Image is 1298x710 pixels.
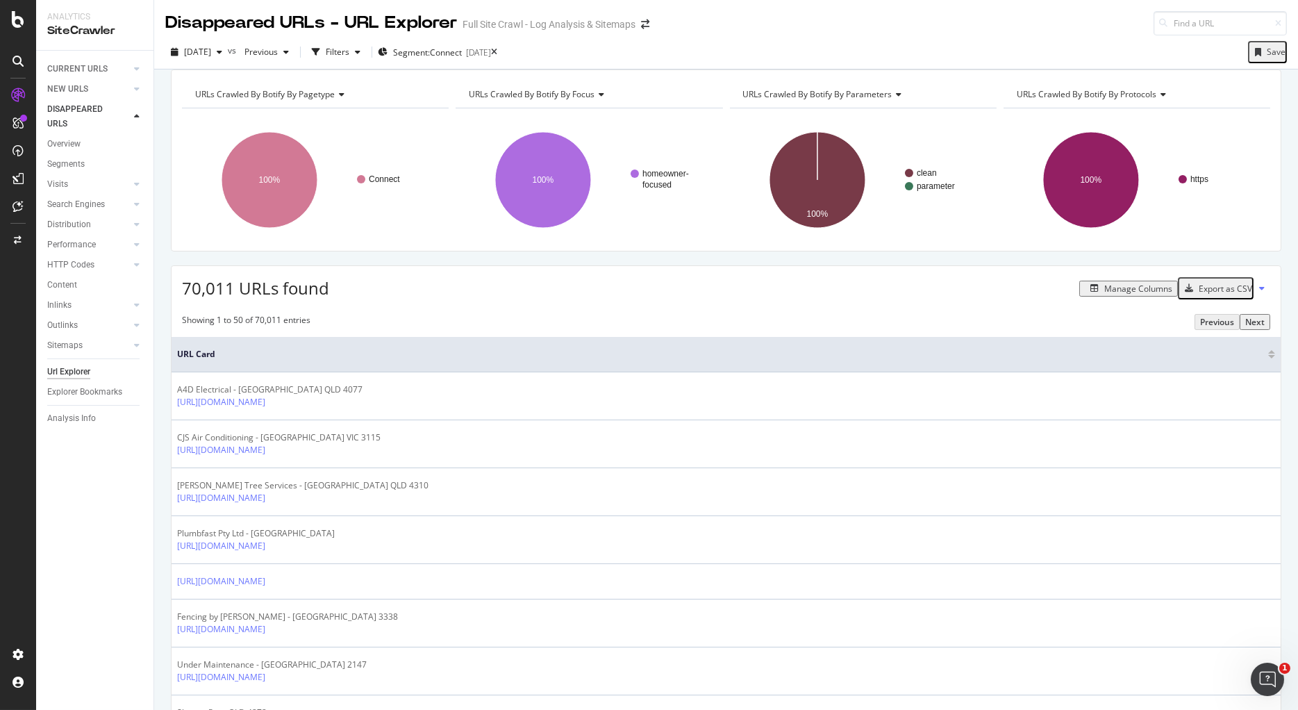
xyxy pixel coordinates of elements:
[47,298,130,313] a: Inlinks
[47,365,90,379] div: Url Explorer
[47,177,130,192] a: Visits
[47,62,108,76] div: CURRENT URLS
[1014,83,1258,106] h4: URLs Crawled By Botify By protocols
[47,411,144,426] a: Analysis Info
[469,88,594,100] span: URLs Crawled By Botify By focus
[177,492,265,504] a: [URL][DOMAIN_NAME]
[47,11,142,23] div: Analytics
[47,338,130,353] a: Sitemaps
[1178,277,1254,299] button: Export as CSV
[47,217,91,232] div: Distribution
[1017,88,1156,100] span: URLs Crawled By Botify By protocols
[1190,174,1208,184] text: https
[1195,314,1240,330] button: Previous
[642,169,689,179] text: homeowner-
[47,82,88,97] div: NEW URLS
[1240,314,1270,330] button: Next
[177,431,381,444] div: CJS Air Conditioning - [GEOGRAPHIC_DATA] VIC 3115
[740,83,984,106] h4: URLs Crawled By Botify By parameters
[47,238,130,252] a: Performance
[1004,119,1270,240] svg: A chart.
[47,385,122,399] div: Explorer Bookmarks
[326,46,349,58] div: Filters
[1279,663,1290,674] span: 1
[306,41,366,63] button: Filters
[47,62,130,76] a: CURRENT URLS
[47,82,130,97] a: NEW URLS
[177,623,265,636] a: [URL][DOMAIN_NAME]
[184,46,211,58] span: 2025 Sep. 25th
[47,157,85,172] div: Segments
[642,180,672,190] text: focused
[463,17,635,31] div: Full Site Crawl - Log Analysis & Sitemaps
[743,88,892,100] span: URLs Crawled By Botify By parameters
[177,383,363,396] div: A4D Electrical - [GEOGRAPHIC_DATA] QLD 4077
[466,47,491,58] div: [DATE]
[177,479,428,492] div: [PERSON_NAME] Tree Services - [GEOGRAPHIC_DATA] QLD 4310
[1248,41,1287,63] button: Save
[177,527,337,540] div: Plumbfast Pty Ltd - [GEOGRAPHIC_DATA]
[47,157,144,172] a: Segments
[259,175,281,185] text: 100%
[47,137,144,151] a: Overview
[177,575,265,588] a: [URL][DOMAIN_NAME]
[1245,316,1265,328] div: Next
[47,137,81,151] div: Overview
[1267,46,1285,58] div: Save
[533,175,554,185] text: 100%
[1251,663,1284,696] iframe: Intercom live chat
[47,338,83,353] div: Sitemaps
[47,298,72,313] div: Inlinks
[1199,283,1252,295] div: Export as CSV
[917,181,955,191] text: parameter
[641,19,649,29] div: arrow-right-arrow-left
[192,83,436,106] h4: URLs Crawled By Botify By pagetype
[47,318,78,333] div: Outlinks
[47,365,144,379] a: Url Explorer
[378,41,491,63] button: Segment:Connect[DATE]
[177,671,265,684] a: [URL][DOMAIN_NAME]
[239,41,294,63] button: Previous
[47,102,130,131] a: DISAPPEARED URLS
[917,168,937,178] text: clean
[47,258,94,272] div: HTTP Codes
[182,314,310,330] div: Showing 1 to 50 of 70,011 entries
[730,119,997,240] svg: A chart.
[1104,283,1172,295] div: Manage Columns
[182,119,449,240] svg: A chart.
[239,46,278,58] span: Previous
[1200,316,1234,328] div: Previous
[47,385,144,399] a: Explorer Bookmarks
[177,540,265,552] a: [URL][DOMAIN_NAME]
[456,119,722,240] svg: A chart.
[47,278,77,292] div: Content
[177,396,265,408] a: [URL][DOMAIN_NAME]
[195,88,335,100] span: URLs Crawled By Botify By pagetype
[177,611,398,623] div: Fencing by [PERSON_NAME] - [GEOGRAPHIC_DATA] 3338
[47,217,130,232] a: Distribution
[47,197,130,212] a: Search Engines
[1079,281,1178,297] button: Manage Columns
[177,444,265,456] a: [URL][DOMAIN_NAME]
[47,258,130,272] a: HTTP Codes
[47,102,117,131] div: DISAPPEARED URLS
[165,41,228,63] button: [DATE]
[393,47,462,58] span: Segment: Connect
[47,278,144,292] a: Content
[228,44,239,56] span: vs
[177,659,367,671] div: Under Maintenance - [GEOGRAPHIC_DATA] 2147
[182,276,329,299] span: 70,011 URLs found
[47,411,96,426] div: Analysis Info
[1154,11,1287,35] input: Find a URL
[47,197,105,212] div: Search Engines
[165,11,457,35] div: Disappeared URLs - URL Explorer
[466,83,710,106] h4: URLs Crawled By Botify By focus
[806,209,828,219] text: 100%
[47,238,96,252] div: Performance
[47,318,130,333] a: Outlinks
[369,174,400,184] text: Connect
